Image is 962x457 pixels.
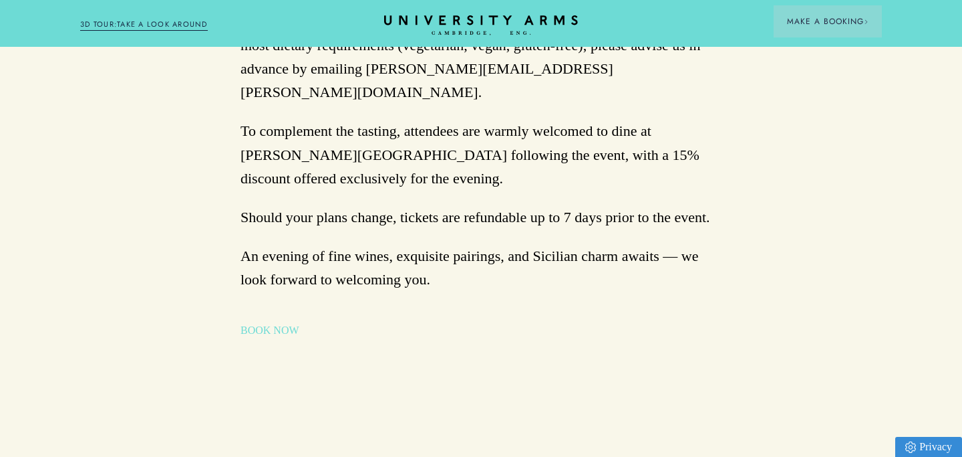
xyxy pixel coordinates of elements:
p: To complement the tasting, attendees are warmly welcomed to dine at [PERSON_NAME][GEOGRAPHIC_DATA... [240,119,721,190]
button: Make a BookingArrow icon [774,5,882,37]
img: Privacy [905,442,916,453]
p: Should your plans change, tickets are refundable up to 7 days prior to the event. [240,205,721,229]
a: BOOK NOW [240,323,299,339]
span: Make a Booking [787,15,868,27]
a: Home [384,15,578,36]
p: An evening of fine wines, exquisite pairings, and Sicilian charm awaits — we look forward to welc... [240,244,721,291]
img: Arrow icon [864,19,868,24]
a: 3D TOUR:TAKE A LOOK AROUND [80,19,208,31]
a: Privacy [895,437,962,457]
